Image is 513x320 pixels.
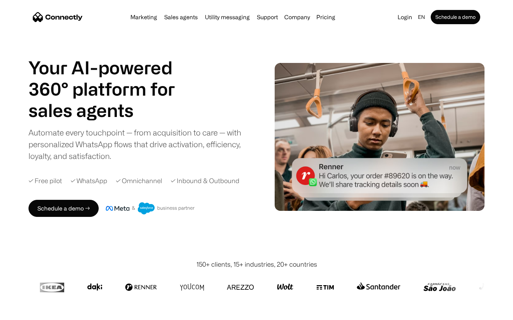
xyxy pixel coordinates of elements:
[161,14,201,20] a: Sales agents
[28,200,99,217] a: Schedule a demo →
[418,12,425,22] div: en
[71,176,107,186] div: ✓ WhatsApp
[313,14,338,20] a: Pricing
[196,260,317,269] div: 150+ clients, 15+ industries, 20+ countries
[128,14,160,20] a: Marketing
[28,127,253,162] div: Automate every touchpoint — from acquisition to care — with personalized WhatsApp flows that driv...
[431,10,480,24] a: Schedule a demo
[171,176,239,186] div: ✓ Inbound & Outbound
[202,14,253,20] a: Utility messaging
[395,12,415,22] a: Login
[28,57,192,100] h1: Your AI-powered 360° platform for
[7,307,43,318] aside: Language selected: English
[254,14,281,20] a: Support
[28,100,192,121] h1: sales agents
[14,308,43,318] ul: Language list
[106,202,195,214] img: Meta and Salesforce business partner badge.
[28,176,62,186] div: ✓ Free pilot
[284,12,310,22] div: Company
[116,176,162,186] div: ✓ Omnichannel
